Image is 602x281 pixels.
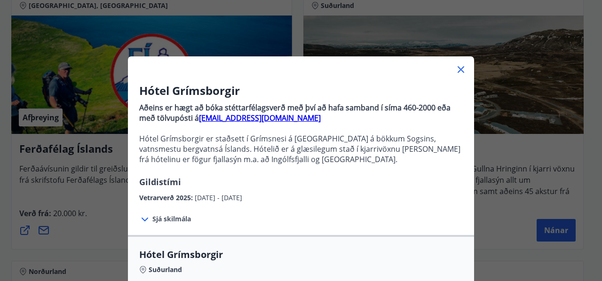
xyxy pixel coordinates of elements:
[149,265,182,274] span: Suðurland
[139,102,451,123] strong: Aðeins er hægt að bóka stéttarfélagsverð með því að hafa samband í síma 460-2000 eða með tölvupós...
[139,248,463,261] span: Hótel Grímsborgir
[139,193,195,202] span: Vetrarverð 2025 :
[139,176,181,187] span: Gildistími
[152,214,191,224] span: Sjá skilmála
[139,83,463,99] h3: Hótel Grímsborgir
[199,113,321,123] a: [EMAIL_ADDRESS][DOMAIN_NAME]
[139,133,463,164] p: Hótel Grímsborgir er staðsett í Grímsnesi á [GEOGRAPHIC_DATA] á bökkum Sogsins, vatnsmestu bergva...
[195,193,242,202] span: [DATE] - [DATE]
